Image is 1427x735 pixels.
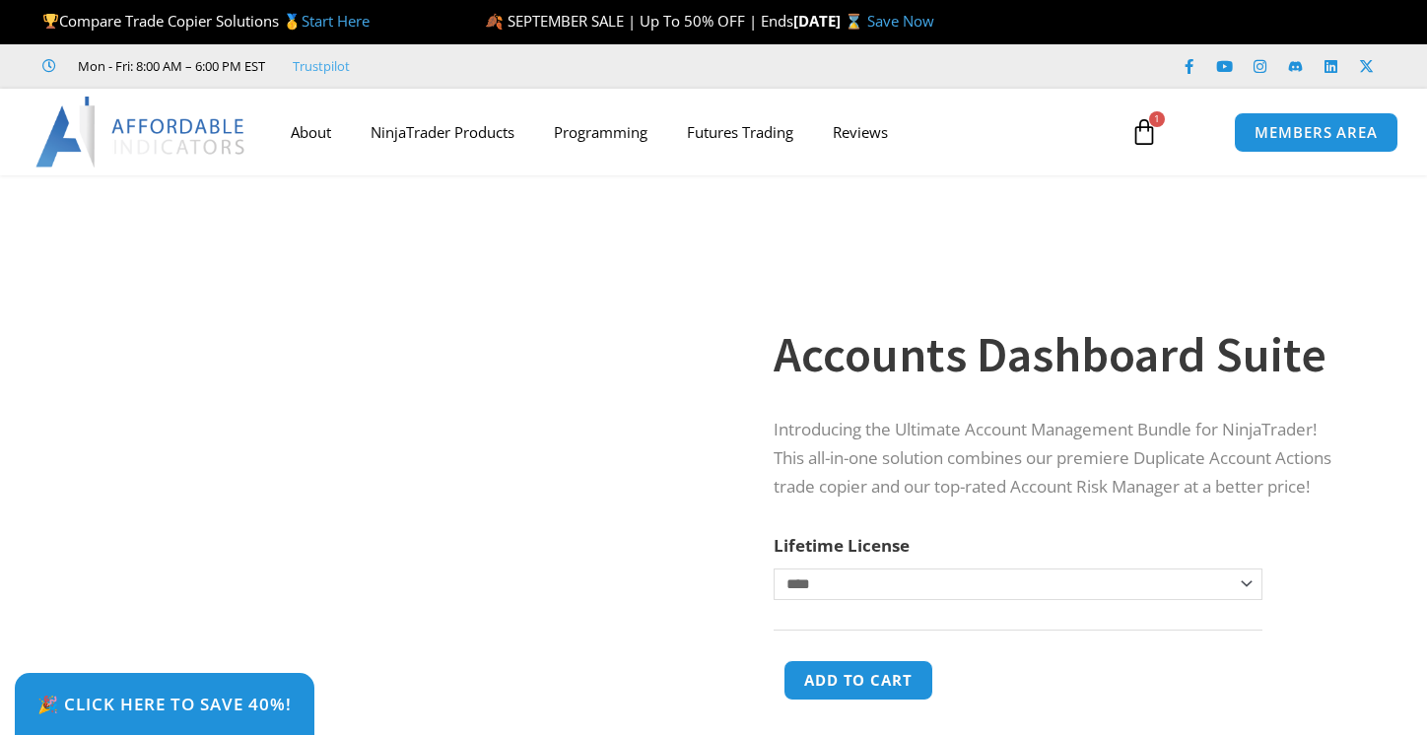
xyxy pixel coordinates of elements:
[1255,125,1378,140] span: MEMBERS AREA
[813,109,908,155] a: Reviews
[783,660,933,701] button: Add to cart
[774,416,1349,501] p: Introducing the Ultimate Account Management Bundle for NinjaTrader! This all-in-one solution comb...
[73,54,265,78] span: Mon - Fri: 8:00 AM – 6:00 PM EST
[793,11,867,31] strong: [DATE] ⌛
[351,109,534,155] a: NinjaTrader Products
[42,11,370,31] span: Compare Trade Copier Solutions 🥇
[1234,112,1398,153] a: MEMBERS AREA
[867,11,934,31] a: Save Now
[1101,103,1188,161] a: 1
[35,97,247,167] img: LogoAI | Affordable Indicators – NinjaTrader
[37,696,292,712] span: 🎉 Click Here to save 40%!
[774,320,1349,389] h1: Accounts Dashboard Suite
[302,11,370,31] a: Start Here
[271,109,1114,155] nav: Menu
[534,109,667,155] a: Programming
[293,54,350,78] a: Trustpilot
[1149,111,1165,127] span: 1
[43,14,58,29] img: 🏆
[667,109,813,155] a: Futures Trading
[485,11,793,31] span: 🍂 SEPTEMBER SALE | Up To 50% OFF | Ends
[271,109,351,155] a: About
[15,673,314,735] a: 🎉 Click Here to save 40%!
[774,534,910,557] label: Lifetime License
